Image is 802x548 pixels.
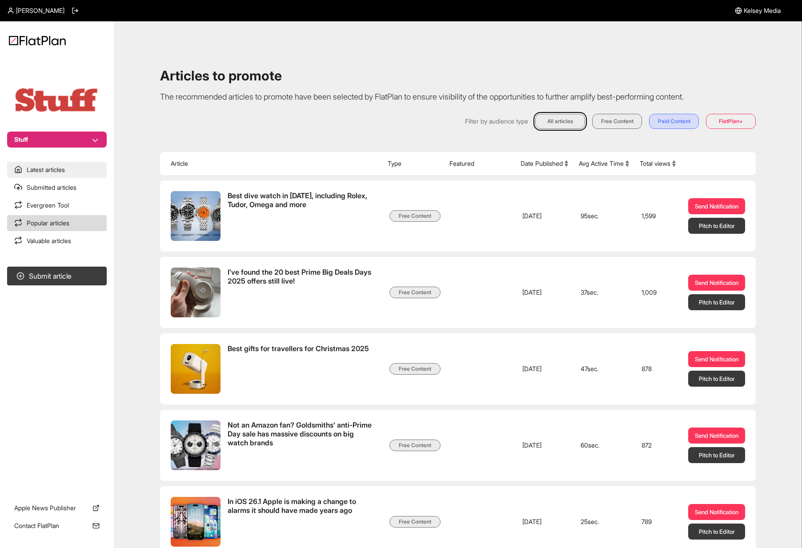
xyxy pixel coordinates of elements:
button: Avg Active Time [579,159,629,168]
span: Not an Amazon fan? Goldsmiths’ anti-Prime Day sale has massive discounts on big watch brands [228,420,372,447]
span: In iOS 26.1 Apple is making a change to alarms it should have made years ago [228,497,375,547]
a: Evergreen Tool [7,197,107,213]
button: Total views [640,159,676,168]
span: Best gifts for travellers for Christmas 2025 [228,344,369,353]
th: Type [382,152,444,175]
span: Free Content [389,516,441,528]
td: 872 [634,410,681,481]
td: 37 sec. [573,257,634,328]
button: Submit article [7,267,107,285]
img: Best gifts for travellers for Christmas 2025 [171,344,221,394]
button: All articles [535,114,585,129]
button: Date Published [521,159,568,168]
span: Not an Amazon fan? Goldsmiths’ anti-Prime Day sale has massive discounts on big watch brands [228,420,375,470]
a: Submitted articles [7,180,107,196]
button: Free Content [592,114,642,129]
td: 1,009 [634,257,681,328]
img: Best dive watch in 2025, including Rolex, Tudor, Omega and more [171,191,221,241]
img: Not an Amazon fan? Goldsmiths’ anti-Prime Day sale has massive discounts on big watch brands [171,420,221,470]
a: Send Notification [688,351,745,367]
td: [DATE] [515,333,573,404]
a: Send Notification [688,198,745,214]
span: I’ve found the 20 best Prime Big Deals Days 2025 offers still live! [228,268,375,317]
a: Best dive watch in [DATE], including Rolex, Tudor, Omega and more [171,191,375,241]
button: Pitch to Editor [688,294,745,310]
span: Filter by audience type [465,117,528,126]
td: [DATE] [515,257,573,328]
td: [DATE] [515,410,573,481]
th: Article [160,152,382,175]
span: Best dive watch in 2025, including Rolex, Tudor, Omega and more [228,191,375,241]
a: Best gifts for travellers for Christmas 2025 [171,344,375,394]
th: Featured [444,152,515,175]
a: Send Notification [688,275,745,291]
img: In iOS 26.1 Apple is making a change to alarms it should have made years ago [171,497,221,547]
p: The recommended articles to promote have been selected by FlatPlan to ensure visibility of the op... [160,91,756,103]
span: Best gifts for travellers for Christmas 2025 [228,344,369,394]
td: 47 sec. [573,333,634,404]
td: 1,599 [634,180,681,252]
a: In iOS 26.1 Apple is making a change to alarms it should have made years ago [171,497,375,547]
td: 95 sec. [573,180,634,252]
button: Pitch to Editor [688,371,745,387]
a: Send Notification [688,504,745,520]
img: I’ve found the 20 best Prime Big Deals Days 2025 offers still live! [171,268,221,317]
button: Stuff [7,132,107,148]
a: I’ve found the 20 best Prime Big Deals Days 2025 offers still live! [171,268,375,317]
a: Contact FlatPlan [7,518,107,534]
h1: Articles to promote [160,68,756,84]
td: 60 sec. [573,410,634,481]
a: Not an Amazon fan? Goldsmiths’ anti-Prime Day sale has massive discounts on big watch brands [171,420,375,470]
a: Send Notification [688,428,745,444]
span: Free Content [389,287,441,298]
a: [PERSON_NAME] [7,6,64,15]
span: I’ve found the 20 best Prime Big Deals Days 2025 offers still live! [228,268,371,285]
span: Free Content [389,363,441,375]
td: [DATE] [515,180,573,252]
span: Free Content [389,210,441,222]
button: Pitch to Editor [688,524,745,540]
span: [PERSON_NAME] [16,6,64,15]
img: Publication Logo [12,86,101,114]
a: Apple News Publisher [7,500,107,516]
span: Free Content [389,440,441,451]
a: Valuable articles [7,233,107,249]
a: Latest articles [7,162,107,178]
button: Pitch to Editor [688,218,745,234]
span: Best dive watch in [DATE], including Rolex, Tudor, Omega and more [228,191,367,209]
button: FlatPlan+ [706,114,756,129]
span: Kelsey Media [744,6,781,15]
td: 878 [634,333,681,404]
img: Logo [9,36,66,45]
button: Pitch to Editor [688,447,745,463]
a: Popular articles [7,215,107,231]
button: Paid Content [649,114,699,129]
span: In iOS 26.1 Apple is making a change to alarms it should have made years ago [228,497,356,515]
